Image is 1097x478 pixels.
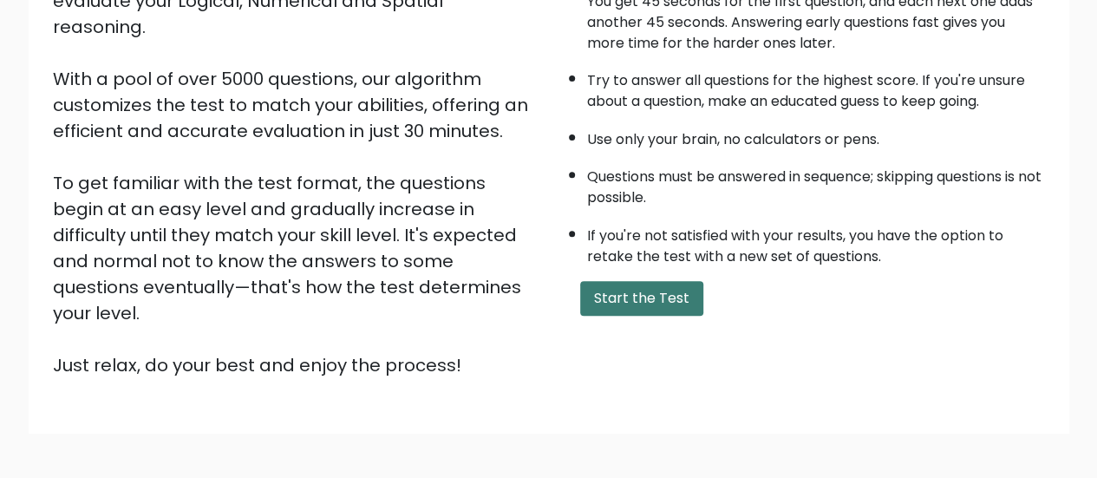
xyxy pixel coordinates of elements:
[587,62,1045,112] li: Try to answer all questions for the highest score. If you're unsure about a question, make an edu...
[587,217,1045,267] li: If you're not satisfied with your results, you have the option to retake the test with a new set ...
[580,281,703,316] button: Start the Test
[587,121,1045,150] li: Use only your brain, no calculators or pens.
[587,158,1045,208] li: Questions must be answered in sequence; skipping questions is not possible.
